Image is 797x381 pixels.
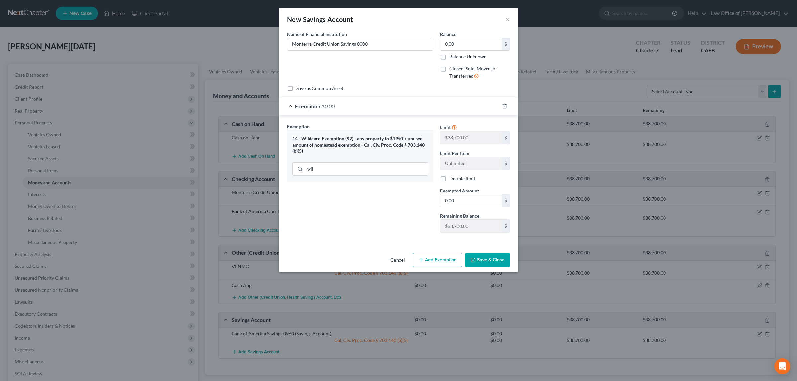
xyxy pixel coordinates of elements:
[440,220,502,232] input: --
[440,31,456,38] label: Balance
[440,194,502,207] input: 0.00
[505,15,510,23] button: ×
[440,38,502,50] input: 0.00
[296,85,343,92] label: Save as Common Asset
[449,66,497,79] span: Closed, Sold, Moved, or Transferred
[449,175,475,182] label: Double limit
[322,103,335,109] span: $0.00
[292,136,428,154] div: 14 - Wildcard Exemption (S2) - any property to $1950 + unused amount of homestead exemption - Cal...
[413,253,462,267] button: Add Exemption
[440,131,502,144] input: --
[305,163,428,175] input: Search exemption rules...
[502,38,510,50] div: $
[287,15,353,24] div: New Savings Account
[440,157,502,170] input: --
[440,212,479,219] label: Remaining Balance
[440,188,479,193] span: Exempted Amount
[502,220,510,232] div: $
[502,131,510,144] div: $
[287,38,433,50] input: Enter name...
[287,31,347,37] span: Name of Financial Institution
[295,103,320,109] span: Exemption
[385,254,410,267] button: Cancel
[287,124,310,129] span: Exemption
[502,194,510,207] div: $
[502,157,510,170] div: $
[449,53,487,60] label: Balance Unknown
[465,253,510,267] button: Save & Close
[440,150,469,157] label: Limit Per Item
[774,358,790,374] div: Open Intercom Messenger
[440,124,451,130] span: Limit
